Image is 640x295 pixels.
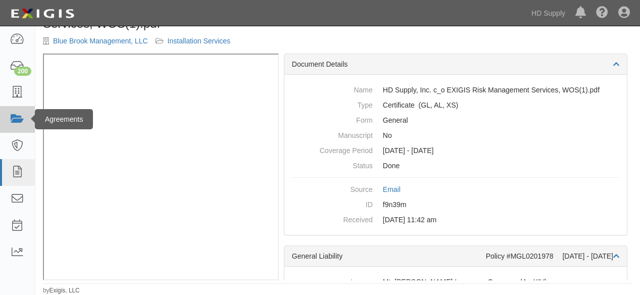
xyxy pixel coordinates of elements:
a: Blue Brook Management, LLC [53,37,148,45]
dt: Form [292,113,373,125]
a: Email [383,185,401,193]
dd: No [292,128,619,143]
dt: Type [292,97,373,110]
div: Agreements [35,109,93,129]
a: HD Supply [526,3,570,23]
dt: ID [292,197,373,210]
a: Exigis, LLC [50,287,80,294]
div: Policy #MGL0201978 [DATE] - [DATE] [486,251,619,261]
dt: Source [292,182,373,194]
dt: Received [292,212,373,225]
div: 200 [14,67,31,76]
dd: HD Supply, Inc. c_o EXIGIS Risk Management Services, WOS(1).pdf [292,82,619,97]
dd: f9n39m [292,197,619,212]
img: logo-5460c22ac91f19d4615b14bd174203de0afe785f0fc80cf4dbbc73dc1793850b.png [8,5,77,23]
dt: Status [292,158,373,171]
dt: Insurer [292,274,373,287]
dt: Manuscript [292,128,373,140]
dt: Name [292,82,373,95]
dd: Done [292,158,619,173]
dd: Mt. [PERSON_NAME] Insurance Company (A+ XIV) [292,274,619,289]
dd: General Liability Auto Liability Excess/Umbrella Liability [292,97,619,113]
dd: [DATE] 11:42 am [292,212,619,227]
dd: General [292,113,619,128]
i: Help Center - Complianz [596,7,608,19]
dd: [DATE] - [DATE] [292,143,619,158]
small: by [43,286,80,295]
dt: Coverage Period [292,143,373,156]
a: Installation Services [168,37,231,45]
div: General Liability [292,251,486,261]
div: Document Details [284,54,627,75]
